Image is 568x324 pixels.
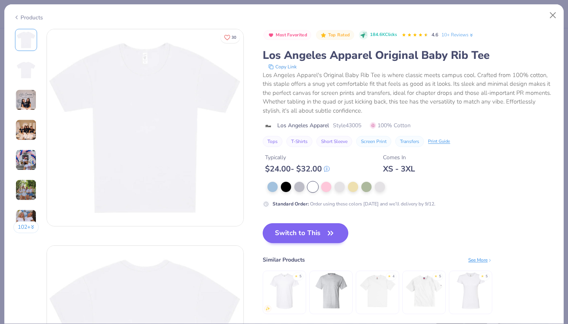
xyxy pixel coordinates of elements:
div: ★ [295,274,298,277]
strong: Standard Order : [273,201,309,207]
span: 4.6 [432,32,438,38]
img: User generated content [15,179,37,201]
div: 4 [392,274,394,279]
div: Comes In [383,153,415,162]
div: Print Guide [428,138,450,145]
div: Typically [265,153,330,162]
img: Front [17,30,35,49]
span: Top Rated [328,33,350,37]
img: Tultex Women's Fine Jersey Slim Fit T-Shirt [452,272,490,310]
div: 5 [486,274,488,279]
img: Top Rated sort [320,32,327,38]
div: XS - 3XL [383,164,415,174]
div: 4.6 Stars [402,29,428,41]
button: Switch to This [263,223,348,243]
span: 30 [232,36,236,40]
div: ★ [481,274,484,277]
div: $ 24.00 - $ 32.00 [265,164,330,174]
button: T-Shirts [286,136,312,147]
div: Order using these colors [DATE] and we’ll delivery by 9/12. [273,200,435,207]
img: Back [17,60,35,79]
img: Front [47,29,243,226]
button: Transfers [395,136,424,147]
img: User generated content [15,149,37,171]
span: Most Favorited [276,33,307,37]
button: Badge Button [263,30,311,40]
button: Close [546,8,561,23]
div: 5 [299,274,301,279]
div: Los Angeles Apparel Original Baby Rib Tee [263,48,555,63]
span: Style 43005 [333,121,361,130]
div: Similar Products [263,256,305,264]
img: Hanes Adult Beefy-T® With Pocket [312,272,350,310]
img: Most Favorited sort [268,32,274,38]
img: Champion Adult Heritage Jersey T-Shirt [405,272,443,310]
span: Los Angeles Apparel [277,121,329,130]
a: 10+ Reviews [441,31,474,38]
div: 5 [439,274,441,279]
img: Hanes Hanes Adult Cool Dri® With Freshiq T-Shirt [359,272,396,310]
button: 102+ [13,221,39,233]
div: ★ [388,274,391,277]
img: User generated content [15,209,37,231]
img: brand logo [263,123,273,129]
button: Screen Print [356,136,391,147]
img: User generated content [15,89,37,111]
img: User generated content [15,119,37,141]
button: Badge Button [316,30,354,40]
div: Los Angeles Apparel's Original Baby Rib Tee is where classic meets campus cool. Crafted from 100%... [263,71,555,115]
span: 184.6K Clicks [370,32,397,38]
img: Tultex Unisex Fine Jersey T-Shirt [266,272,303,310]
div: Products [13,13,43,22]
div: ★ [434,274,437,277]
span: 100% Cotton [370,121,411,130]
button: Short Sleeve [316,136,352,147]
button: Tops [263,136,282,147]
button: Like [220,32,240,43]
img: newest.gif [265,306,270,311]
button: copy to clipboard [266,63,299,71]
div: See More [468,256,492,264]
